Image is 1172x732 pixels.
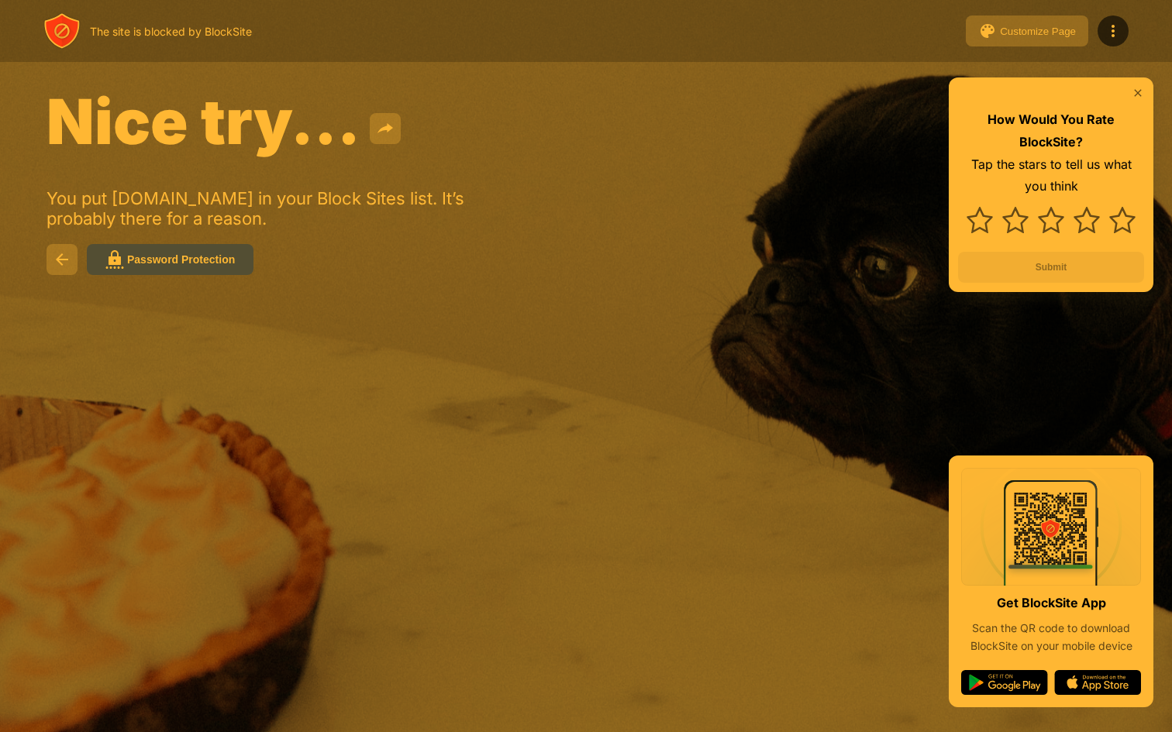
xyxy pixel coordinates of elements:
img: menu-icon.svg [1104,22,1122,40]
button: Customize Page [966,15,1088,46]
div: Customize Page [1000,26,1076,37]
button: Password Protection [87,244,253,275]
img: star.svg [1002,207,1029,233]
img: star.svg [1038,207,1064,233]
img: share.svg [376,119,395,138]
div: Password Protection [127,253,235,266]
img: google-play.svg [961,670,1048,695]
img: qrcode.svg [961,468,1141,586]
div: Tap the stars to tell us what you think [958,153,1144,198]
img: pallet.svg [978,22,997,40]
img: star.svg [1074,207,1100,233]
div: The site is blocked by BlockSite [90,25,252,38]
button: Submit [958,252,1144,283]
img: back.svg [53,250,71,269]
img: rate-us-close.svg [1132,87,1144,99]
div: Get BlockSite App [997,592,1106,614]
div: You put [DOMAIN_NAME] in your Block Sites list. It’s probably there for a reason. [47,188,526,229]
div: How Would You Rate BlockSite? [958,108,1144,153]
img: header-logo.svg [43,12,81,50]
img: password.svg [105,250,124,269]
span: Nice try... [47,84,360,159]
div: Scan the QR code to download BlockSite on your mobile device [961,620,1141,655]
img: star.svg [967,207,993,233]
img: app-store.svg [1054,670,1141,695]
img: star.svg [1109,207,1136,233]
